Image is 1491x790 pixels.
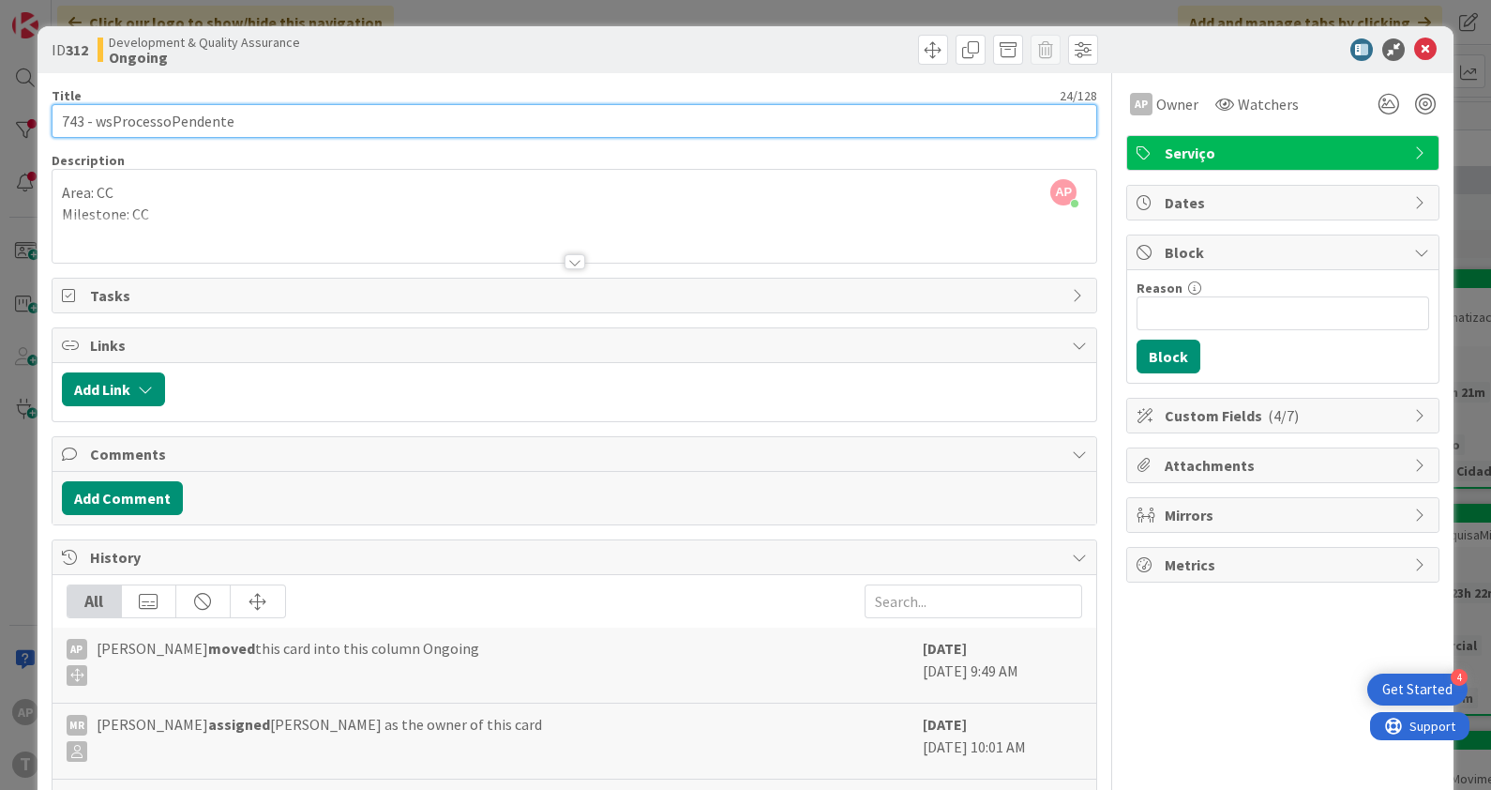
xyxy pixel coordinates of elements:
span: Mirrors [1165,504,1405,526]
span: Dates [1165,191,1405,214]
b: [DATE] [923,639,967,658]
span: Links [90,334,1063,357]
div: MR [67,715,87,736]
button: Add Link [62,372,165,406]
label: Title [52,87,82,104]
div: [DATE] 10:01 AM [923,713,1082,769]
input: type card name here... [52,104,1098,138]
span: Watchers [1238,93,1299,115]
div: Open Get Started checklist, remaining modules: 4 [1367,674,1468,706]
button: Add Comment [62,481,183,515]
span: Owner [1156,93,1198,115]
div: AP [1130,93,1152,115]
span: ( 4/7 ) [1268,406,1299,425]
span: Attachments [1165,454,1405,477]
div: 24 / 128 [87,87,1098,104]
span: [PERSON_NAME] this card into this column Ongoing [97,637,479,686]
span: Custom Fields [1165,404,1405,427]
div: [DATE] 9:49 AM [923,637,1082,693]
span: Serviço [1165,142,1405,164]
label: Reason [1137,280,1182,296]
b: Ongoing [109,50,300,65]
div: 4 [1451,669,1468,686]
span: Tasks [90,284,1063,307]
span: ID [52,38,88,61]
b: assigned [208,715,270,734]
span: History [90,546,1063,569]
input: Search... [865,585,1082,618]
div: Get Started [1382,680,1453,699]
button: Block [1137,340,1200,373]
div: AP [67,639,87,660]
span: [PERSON_NAME] [PERSON_NAME] as the owner of this card [97,713,542,762]
span: AP [1050,179,1077,205]
span: Metrics [1165,554,1405,576]
span: Support [39,3,85,25]
span: Development & Quality Assurance [109,35,300,50]
b: moved [208,639,255,658]
p: Area: CC [62,182,1088,204]
span: Comments [90,443,1063,465]
b: 312 [66,40,88,59]
div: All [68,585,122,617]
p: Milestone: CC [62,204,1088,225]
span: Description [52,152,125,169]
b: [DATE] [923,715,967,734]
span: Block [1165,241,1405,264]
